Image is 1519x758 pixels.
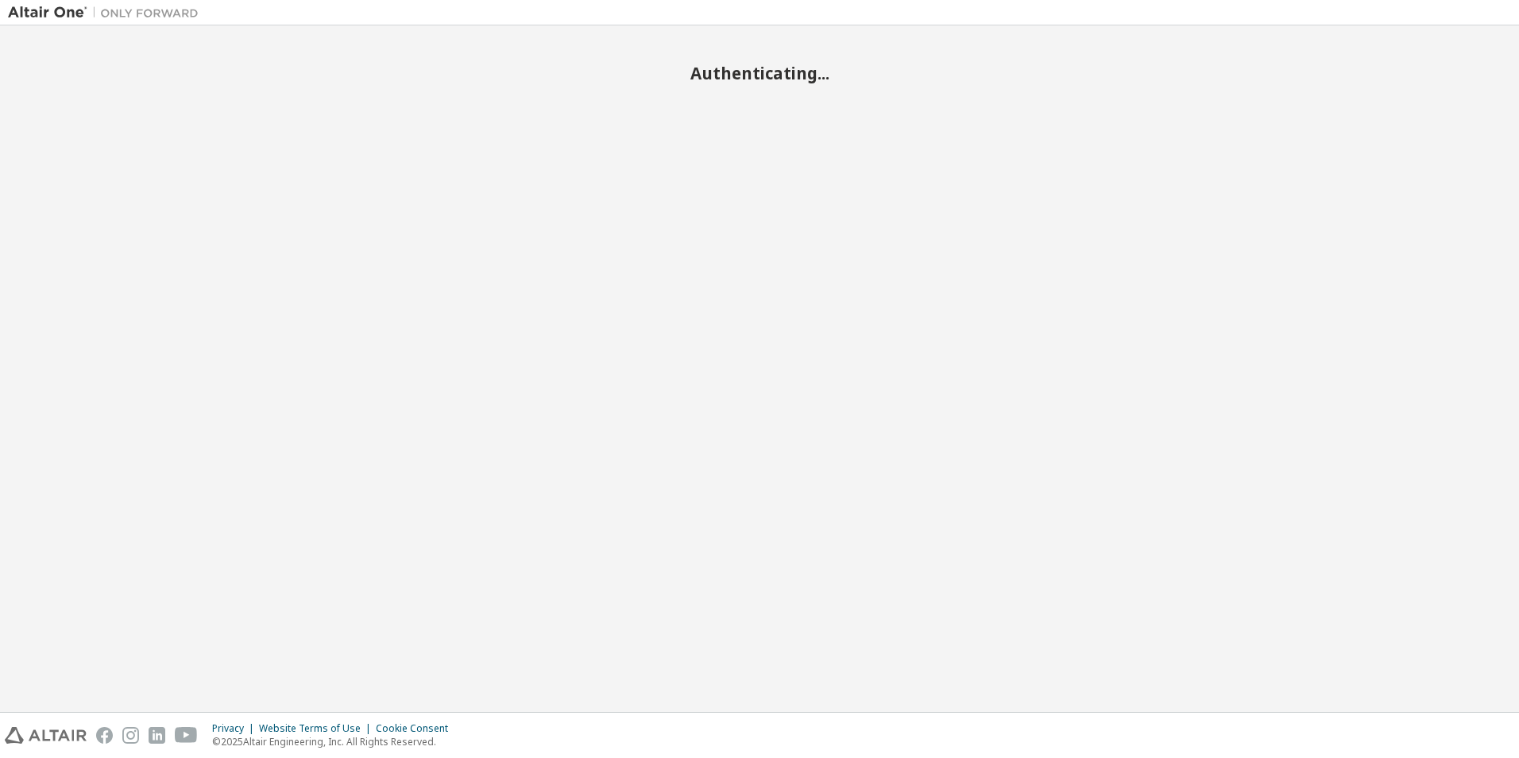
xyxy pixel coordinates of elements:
[8,63,1511,83] h2: Authenticating...
[96,727,113,744] img: facebook.svg
[5,727,87,744] img: altair_logo.svg
[376,722,458,735] div: Cookie Consent
[8,5,207,21] img: Altair One
[175,727,198,744] img: youtube.svg
[259,722,376,735] div: Website Terms of Use
[122,727,139,744] img: instagram.svg
[212,735,458,748] p: © 2025 Altair Engineering, Inc. All Rights Reserved.
[212,722,259,735] div: Privacy
[149,727,165,744] img: linkedin.svg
